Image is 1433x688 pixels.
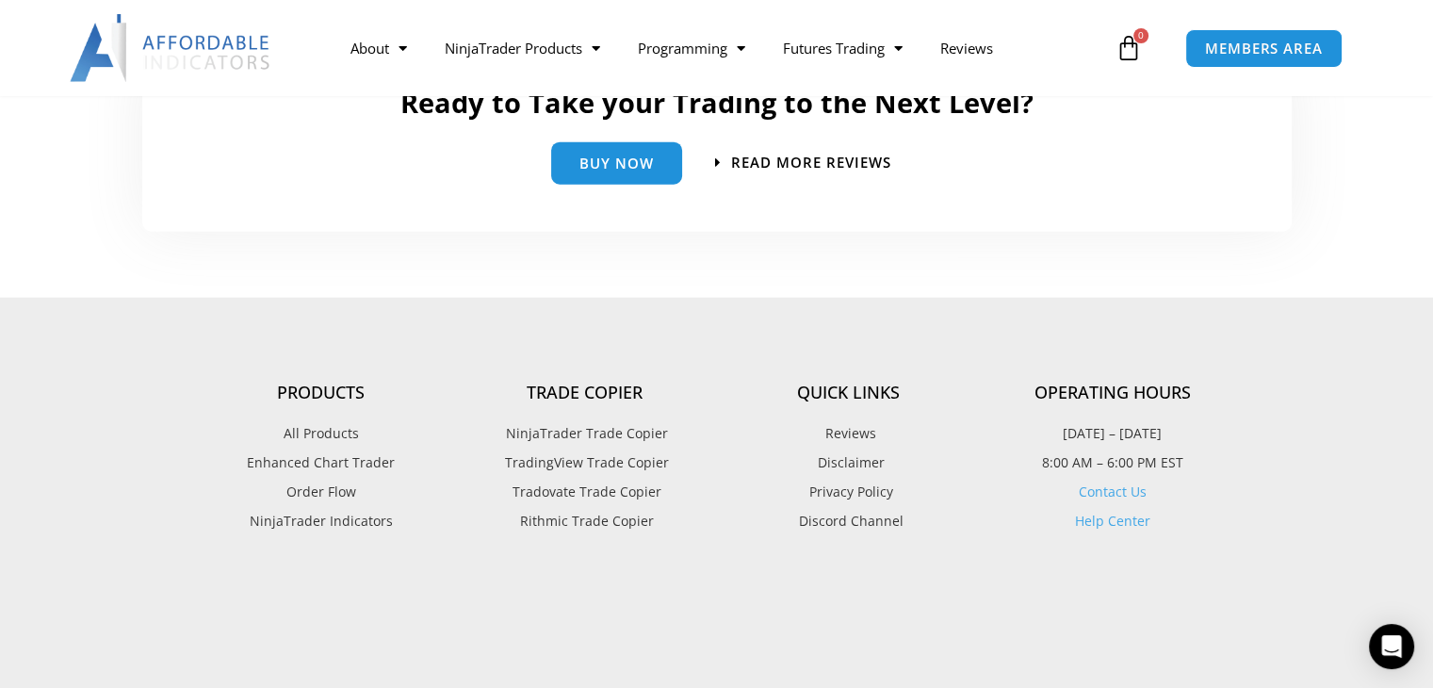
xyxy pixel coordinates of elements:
[1079,483,1147,500] a: Contact Us
[981,421,1245,446] p: [DATE] – [DATE]
[453,480,717,504] a: Tradovate Trade Copier
[717,450,981,475] a: Disclaimer
[189,480,453,504] a: Order Flow
[508,480,661,504] span: Tradovate Trade Copier
[717,480,981,504] a: Privacy Policy
[813,450,885,475] span: Disclaimer
[453,509,717,533] a: Rithmic Trade Copier
[453,450,717,475] a: TradingView Trade Copier
[189,383,453,403] h4: Products
[332,26,426,70] a: About
[189,450,453,475] a: Enhanced Chart Trader
[551,142,682,185] a: Buy Now
[247,450,395,475] span: Enhanced Chart Trader
[1075,512,1150,530] a: Help Center
[332,26,1111,70] nav: Menu
[426,26,619,70] a: NinjaTrader Products
[1087,21,1170,75] a: 0
[250,509,393,533] span: NinjaTrader Indicators
[1185,29,1343,68] a: MEMBERS AREA
[731,156,891,170] span: Read more Reviews
[715,156,891,170] a: Read more Reviews
[805,480,893,504] span: Privacy Policy
[453,383,717,403] h4: Trade Copier
[717,509,981,533] a: Discord Channel
[284,421,359,446] span: All Products
[501,421,668,446] span: NinjaTrader Trade Copier
[794,509,904,533] span: Discord Channel
[1205,41,1323,56] span: MEMBERS AREA
[717,383,981,403] h4: Quick Links
[717,421,981,446] a: Reviews
[1369,624,1414,669] div: Open Intercom Messenger
[981,450,1245,475] p: 8:00 AM – 6:00 PM EST
[1133,28,1148,43] span: 0
[619,26,764,70] a: Programming
[579,156,654,171] span: Buy Now
[453,421,717,446] a: NinjaTrader Trade Copier
[70,14,272,82] img: LogoAI | Affordable Indicators – NinjaTrader
[764,26,921,70] a: Futures Trading
[286,480,356,504] span: Order Flow
[161,85,1273,121] h2: Ready to Take your Trading to the Next Level?
[981,383,1245,403] h4: Operating Hours
[500,450,669,475] span: TradingView Trade Copier
[189,509,453,533] a: NinjaTrader Indicators
[189,421,453,446] a: All Products
[515,509,654,533] span: Rithmic Trade Copier
[821,421,876,446] span: Reviews
[921,26,1012,70] a: Reviews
